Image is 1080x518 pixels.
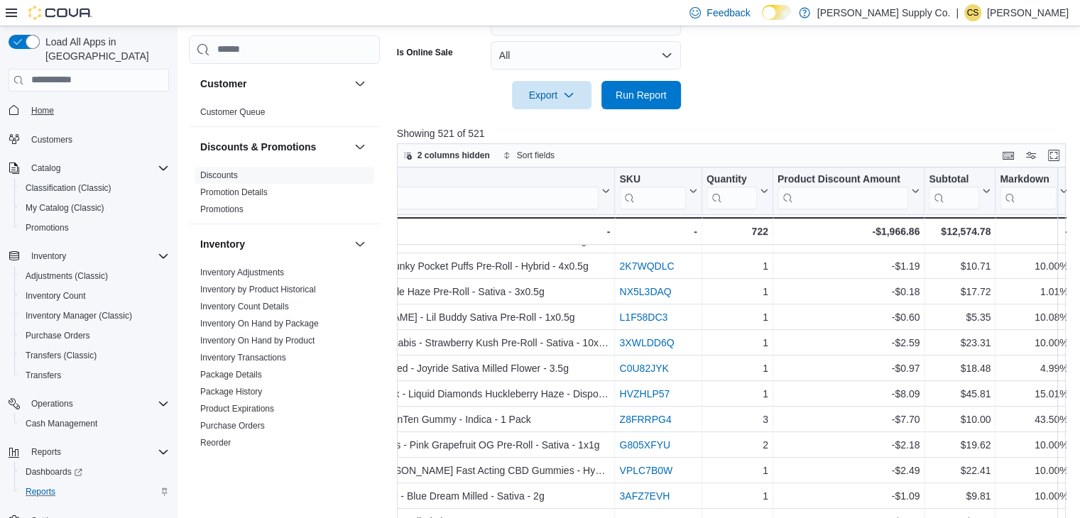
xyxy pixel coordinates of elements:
span: Dark Mode [762,20,763,21]
div: 10.00% [1000,462,1068,479]
a: Package History [200,387,262,397]
label: Is Online Sale [397,47,453,58]
span: Promotions [26,222,69,233]
div: $9.81 [929,487,991,505]
div: 1 [706,462,768,479]
span: Inventory Count Details [200,301,289,312]
div: $10.00 [929,411,991,428]
div: Markdown [1000,172,1057,186]
h3: Inventory [200,237,245,251]
a: Inventory On Hand by Product [200,336,315,346]
button: Keyboard shortcuts [1000,147,1017,164]
div: 1 [706,487,768,505]
div: - [1000,223,1068,240]
span: Reorder [200,437,231,448]
span: Inventory Count [26,290,86,302]
div: Quantity [706,172,756,209]
a: Reorder [200,438,231,448]
a: Customer Queue [200,107,265,117]
p: [PERSON_NAME] Supply Co. [817,4,951,21]
span: Inventory On Hand by Product [200,335,315,346]
span: Customer Queue [200,106,265,118]
span: Dashboards [20,463,169,480]
div: 1 [706,258,768,275]
span: Feedback [707,6,750,20]
span: Sort fields [517,150,555,161]
span: Promotion Details [200,187,268,198]
a: Cash Management [20,415,103,432]
div: -$2.49 [777,462,919,479]
div: 4.99% [1000,360,1068,377]
div: [PERSON_NAME] - Lil Buddy Sativa Pre-Roll - 1x0.5g [335,309,610,326]
span: Inventory Manager (Classic) [20,307,169,324]
span: Discounts [200,170,238,181]
div: 1 [706,309,768,326]
div: -$7.70 [777,411,919,428]
a: Classification (Classic) [20,180,117,197]
div: -$1.19 [777,232,919,249]
div: Product Discount Amount [777,172,907,186]
div: -$2.18 [777,436,919,453]
div: 15.01% [1000,385,1068,402]
button: Export [512,81,591,109]
div: Dime Bag - Diesel Pocket Puffs Pre-Roll - Indica - 4x0.5g [335,232,610,249]
div: Subtotal [929,172,979,209]
div: LaHoja - Purple Haze Pre-Roll - Sativa - 3x0.5g [335,283,610,300]
div: Charisma Santos [964,4,981,21]
div: 10.00% [1000,232,1068,249]
a: VPLC7B0W [619,465,672,476]
a: Inventory Adjustments [200,268,284,277]
span: Promotions [200,204,244,215]
div: 1 [706,232,768,249]
button: Purchase Orders [14,326,175,346]
div: -$8.09 [777,385,919,402]
button: Reports [3,442,175,462]
span: 2 columns hidden [418,150,490,161]
div: Inventory [189,264,380,474]
span: Inventory Adjustments [200,267,284,278]
div: 10.08% [1000,309,1068,326]
div: Subtotal [929,172,979,186]
button: Inventory Manager (Classic) [14,306,175,326]
div: -$1.09 [777,487,919,505]
div: $18.48 [929,360,991,377]
span: Package History [200,386,262,397]
div: -$1.19 [777,258,919,275]
span: Inventory by Product Historical [200,284,316,295]
a: Package Details [200,370,262,380]
div: $10.71 [929,232,991,249]
span: Product Expirations [200,403,274,414]
div: 1 [706,283,768,300]
button: Inventory [200,237,349,251]
div: Dime Bag - Funky Pocket Puffs Pre-Roll - Hybrid - 4x0.5g [335,258,610,275]
div: $17.72 [929,283,991,300]
div: Product [335,172,599,186]
a: Reports [20,483,61,500]
a: Purchase Orders [20,327,96,344]
span: Customers [31,134,72,145]
button: Cash Management [14,414,175,434]
a: 3XWLDD6Q [619,337,674,348]
span: Promotions [20,219,169,236]
span: CS [967,4,979,21]
span: Dashboards [26,466,82,478]
button: Reports [26,443,67,461]
button: Quantity [706,172,768,209]
span: Transfers (Classic) [20,347,169,364]
span: Operations [26,395,169,412]
div: -$2.59 [777,334,919,351]
span: Customers [26,131,169,148]
div: $12,574.78 [929,223,991,240]
div: Weed Me Max - Liquid Diamonds Huckleberry Haze - Disposable Vape - Sativa - 1g [335,385,610,402]
button: Markdown [1000,172,1068,209]
span: Export [520,81,583,109]
a: HVZHLP57 [619,388,670,399]
button: Operations [26,395,79,412]
span: Reports [31,446,61,458]
span: Inventory [31,250,66,262]
button: Operations [3,394,175,414]
a: Adjustments (Classic) [20,268,114,285]
button: Catalog [26,160,66,177]
a: NX5L3DAQ [619,286,671,297]
span: Reports [26,443,169,461]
